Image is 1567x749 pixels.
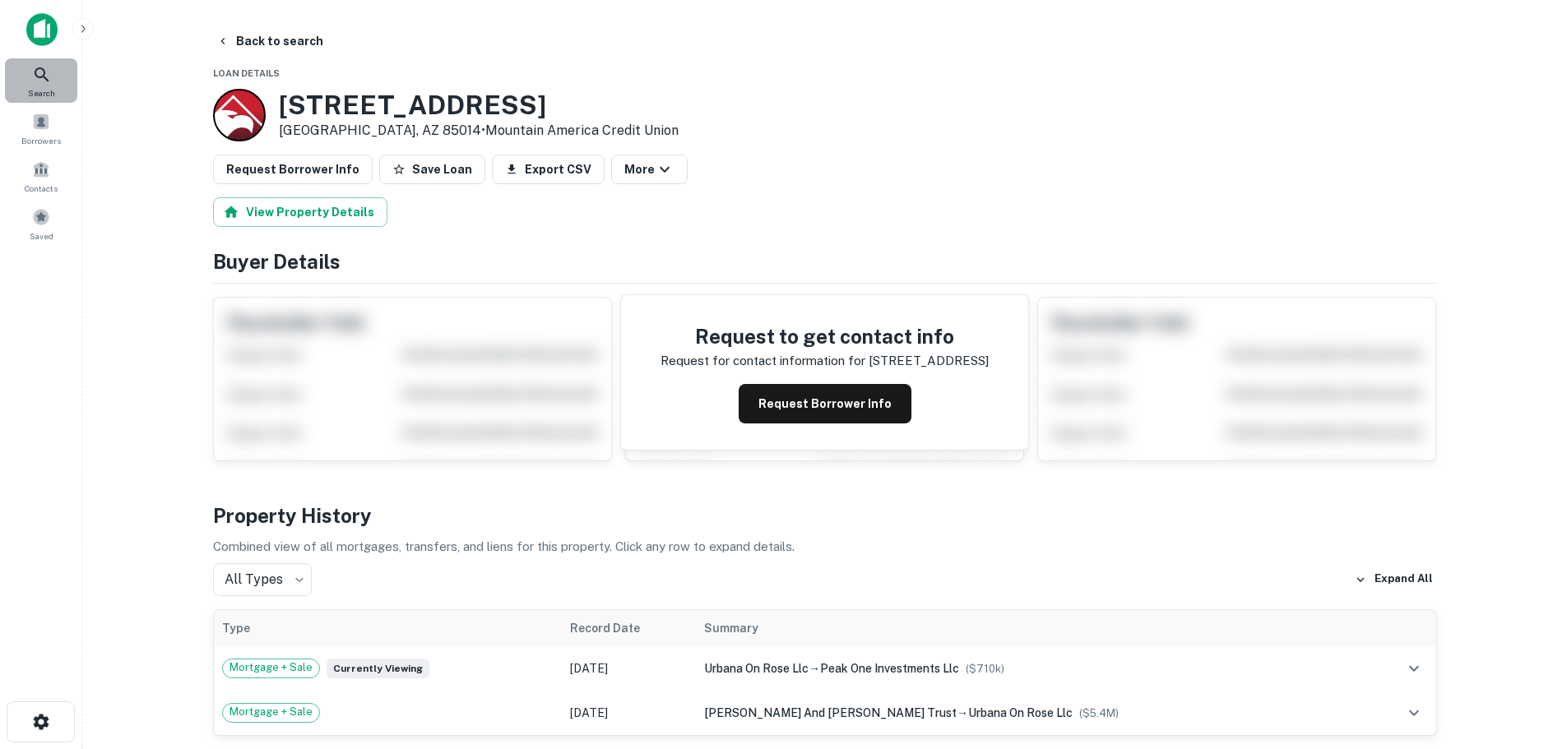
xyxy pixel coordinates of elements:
button: More [611,155,688,184]
a: Saved [5,201,77,246]
button: Back to search [210,26,330,56]
a: Borrowers [5,106,77,150]
button: View Property Details [213,197,387,227]
span: ($ 5.4M ) [1079,707,1119,719]
h4: Buyer Details [213,247,1437,276]
p: [GEOGRAPHIC_DATA], AZ 85014 • [279,121,679,141]
a: Mountain America Credit Union [485,123,679,138]
button: Expand All [1351,567,1437,592]
iframe: Chat Widget [1485,617,1567,696]
div: → [704,659,1358,677]
p: Request for contact information for [661,351,865,371]
div: → [704,704,1358,722]
button: Request Borrower Info [739,384,911,423]
button: Save Loan [379,155,485,184]
span: [PERSON_NAME] and [PERSON_NAME] trust [704,706,957,719]
button: Export CSV [492,155,605,184]
button: expand row [1400,699,1428,727]
span: Borrowers [21,134,61,147]
span: Saved [30,229,53,243]
h4: Request to get contact info [661,321,989,351]
td: [DATE] [562,646,696,691]
h3: [STREET_ADDRESS] [279,90,679,121]
p: [STREET_ADDRESS] [869,351,989,371]
span: Mortgage + Sale [223,704,319,720]
th: Record Date [562,610,696,646]
a: Search [5,58,77,103]
th: Type [214,610,562,646]
p: Combined view of all mortgages, transfers, and liens for this property. Click any row to expand d... [213,537,1437,557]
span: Contacts [25,182,58,195]
span: Search [28,86,55,99]
h4: Property History [213,501,1437,530]
div: All Types [213,563,312,596]
span: Mortgage + Sale [223,659,319,676]
span: Currently viewing [327,659,429,678]
button: Request Borrower Info [213,155,373,184]
img: capitalize-icon.png [26,13,58,46]
span: Loan Details [213,68,280,78]
a: Contacts [5,154,77,198]
span: peak one investments llc [820,662,959,675]
span: urbana on rose llc [968,706,1073,719]
span: urbana on rose llc [704,662,809,675]
span: ($ 710k ) [966,663,1004,675]
button: expand row [1400,654,1428,682]
th: Summary [696,610,1366,646]
td: [DATE] [562,691,696,735]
